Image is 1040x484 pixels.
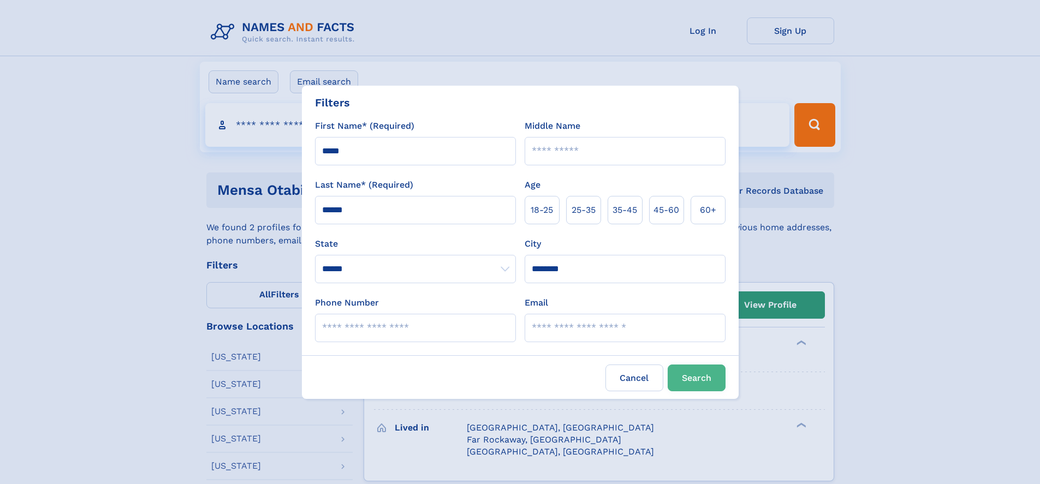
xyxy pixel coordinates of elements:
[653,204,679,217] span: 45‑60
[531,204,553,217] span: 18‑25
[525,237,541,250] label: City
[315,296,379,309] label: Phone Number
[315,94,350,111] div: Filters
[700,204,716,217] span: 60+
[315,119,414,133] label: First Name* (Required)
[613,204,637,217] span: 35‑45
[525,296,548,309] label: Email
[525,119,580,133] label: Middle Name
[315,178,413,192] label: Last Name* (Required)
[668,365,726,391] button: Search
[605,365,663,391] label: Cancel
[525,178,540,192] label: Age
[315,237,516,250] label: State
[572,204,596,217] span: 25‑35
